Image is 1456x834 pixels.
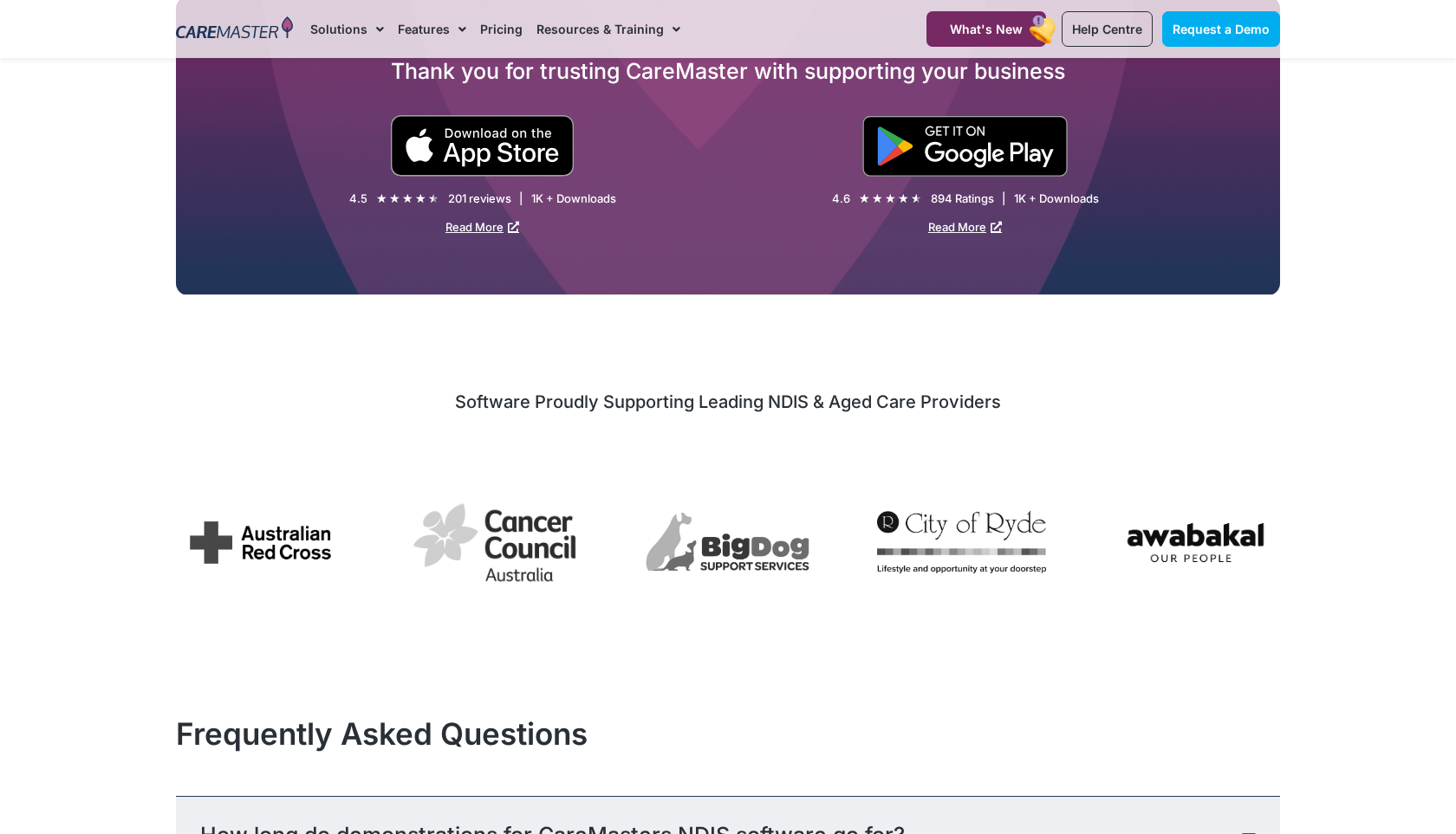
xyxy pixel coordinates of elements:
i: ★ [415,190,426,208]
div: 3 / 7 [644,510,813,582]
img: Australian Red Cross uses CareMaster CRM software to manage their service and community support f... [176,508,345,578]
img: Awabakal uses CareMaster NDIS Software to streamline management of culturally appropriate care su... [1111,507,1280,579]
i: ★ [898,190,909,208]
i: ★ [376,190,387,208]
img: City of Ryde City Council uses CareMaster CRM to manage provider operations, specialising in dive... [877,511,1046,573]
i: ★ [389,190,400,208]
div: 4 / 7 [877,511,1046,579]
i: ★ [402,190,413,208]
div: 4.5 [349,191,367,206]
img: "Get is on" Black Google play button. [862,116,1068,177]
img: small black download on the apple app store button. [390,115,575,177]
h2: Frequently Asked Questions [176,715,1280,752]
a: Help Centre [1062,11,1153,47]
h2: Thank you for trusting CareMaster with supporting your business [176,57,1280,85]
div: 2 / 7 [410,495,579,595]
div: 894 Ratings | 1K + Downloads [931,191,1099,206]
i: ★ [911,190,922,208]
i: ★ [428,190,439,208]
img: Cancer Council Australia manages its provider services with CareMaster Software, offering compreh... [410,495,579,589]
div: 4.5/5 [376,190,439,208]
i: ★ [859,190,870,208]
img: BigDog Support Services uses CareMaster NDIS Software to manage their disability support business... [644,510,813,576]
a: Request a Demo [1162,11,1280,47]
img: CareMaster Logo [176,16,293,42]
a: What's New [926,11,1046,47]
div: Image Carousel [176,479,1280,611]
span: Request a Demo [1173,22,1270,36]
i: ★ [872,190,883,208]
a: Read More [445,220,519,234]
div: 5 / 7 [1111,507,1280,585]
i: ★ [885,190,896,208]
h2: Software Proudly Supporting Leading NDIS & Aged Care Providers [176,391,1280,413]
div: 1 / 7 [176,508,345,584]
span: What's New [950,22,1023,36]
a: Read More [928,220,1002,234]
div: 4.6/5 [859,190,922,208]
div: 201 reviews | 1K + Downloads [448,191,616,206]
div: 4.6 [832,191,850,206]
span: Help Centre [1072,22,1142,36]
